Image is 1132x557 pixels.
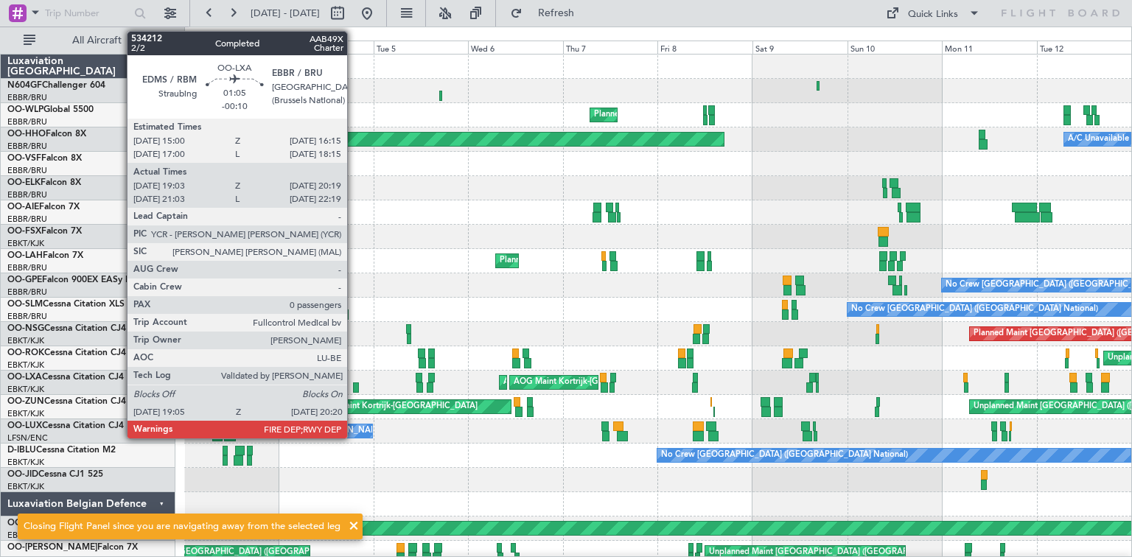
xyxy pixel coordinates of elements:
[187,29,212,42] div: [DATE]
[7,178,81,187] a: OO-ELKFalcon 8X
[563,41,658,54] div: Thu 7
[7,432,48,444] a: LFSN/ENC
[468,41,563,54] div: Wed 6
[7,92,47,103] a: EBBR/BRU
[7,348,126,357] a: OO-ROKCessna Citation CJ4
[16,29,160,52] button: All Aircraft
[251,7,320,20] span: [DATE] - [DATE]
[7,373,42,382] span: OO-LXA
[7,470,38,479] span: OO-JID
[7,141,47,152] a: EBBR/BRU
[7,276,42,284] span: OO-GPE
[7,324,44,333] span: OO-NSG
[7,130,46,139] span: OO-HHO
[908,7,958,22] div: Quick Links
[24,519,340,534] div: Closing Flight Panel since you are navigating away from the selected leg
[282,420,459,442] div: No Crew [PERSON_NAME] ([PERSON_NAME])
[7,457,44,468] a: EBKT/KJK
[525,8,587,18] span: Refresh
[942,41,1037,54] div: Mon 11
[7,203,39,211] span: OO-AIE
[184,41,279,54] div: Sun 3
[7,203,80,211] a: OO-AIEFalcon 7X
[878,1,988,25] button: Quick Links
[7,300,43,309] span: OO-SLM
[7,446,36,455] span: D-IBLU
[503,1,592,25] button: Refresh
[7,105,43,114] span: OO-WLP
[7,421,42,430] span: OO-LUX
[7,251,43,260] span: OO-LAH
[7,397,126,406] a: OO-ZUNCessna Citation CJ4
[7,481,44,492] a: EBKT/KJK
[7,324,126,333] a: OO-NSGCessna Citation CJ4
[7,311,47,322] a: EBBR/BRU
[7,116,47,127] a: EBBR/BRU
[7,421,124,430] a: OO-LUXCessna Citation CJ4
[7,446,116,455] a: D-IBLUCessna Citation M2
[314,274,560,296] div: Cleaning [GEOGRAPHIC_DATA] ([GEOGRAPHIC_DATA] National)
[7,130,86,139] a: OO-HHOFalcon 8X
[7,165,47,176] a: EBBR/BRU
[7,178,41,187] span: OO-ELK
[752,41,848,54] div: Sat 9
[7,276,130,284] a: OO-GPEFalcon 900EX EASy II
[7,154,82,163] a: OO-VSFFalcon 8X
[503,371,664,393] div: AOG Maint Kortrijk-[GEOGRAPHIC_DATA]
[7,360,44,371] a: EBKT/KJK
[7,397,44,406] span: OO-ZUN
[7,408,44,419] a: EBKT/KJK
[7,81,42,90] span: N604GF
[306,396,478,418] div: Planned Maint Kortrijk-[GEOGRAPHIC_DATA]
[38,35,156,46] span: All Aircraft
[500,250,766,272] div: Planned Maint [GEOGRAPHIC_DATA] ([GEOGRAPHIC_DATA] National)
[116,298,363,320] div: No Crew [GEOGRAPHIC_DATA] ([GEOGRAPHIC_DATA] National)
[7,384,44,395] a: EBKT/KJK
[514,371,674,393] div: AOG Maint Kortrijk-[GEOGRAPHIC_DATA]
[7,227,82,236] a: OO-FSXFalcon 7X
[7,262,47,273] a: EBBR/BRU
[661,444,908,466] div: No Crew [GEOGRAPHIC_DATA] ([GEOGRAPHIC_DATA] National)
[7,154,41,163] span: OO-VSF
[7,81,105,90] a: N604GFChallenger 604
[7,227,41,236] span: OO-FSX
[7,214,47,225] a: EBBR/BRU
[279,41,374,54] div: Mon 4
[7,335,44,346] a: EBKT/KJK
[7,189,47,200] a: EBBR/BRU
[7,300,125,309] a: OO-SLMCessna Citation XLS
[374,41,469,54] div: Tue 5
[851,298,1098,320] div: No Crew [GEOGRAPHIC_DATA] ([GEOGRAPHIC_DATA] National)
[45,2,130,24] input: Trip Number
[7,251,83,260] a: OO-LAHFalcon 7X
[7,348,44,357] span: OO-ROK
[7,105,94,114] a: OO-WLPGlobal 5500
[848,41,943,54] div: Sun 10
[7,373,124,382] a: OO-LXACessna Citation CJ4
[7,287,47,298] a: EBBR/BRU
[7,470,103,479] a: OO-JIDCessna CJ1 525
[594,104,700,126] div: Planned Maint Milan (Linate)
[1037,41,1132,54] div: Tue 12
[7,238,44,249] a: EBKT/KJK
[657,41,752,54] div: Fri 8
